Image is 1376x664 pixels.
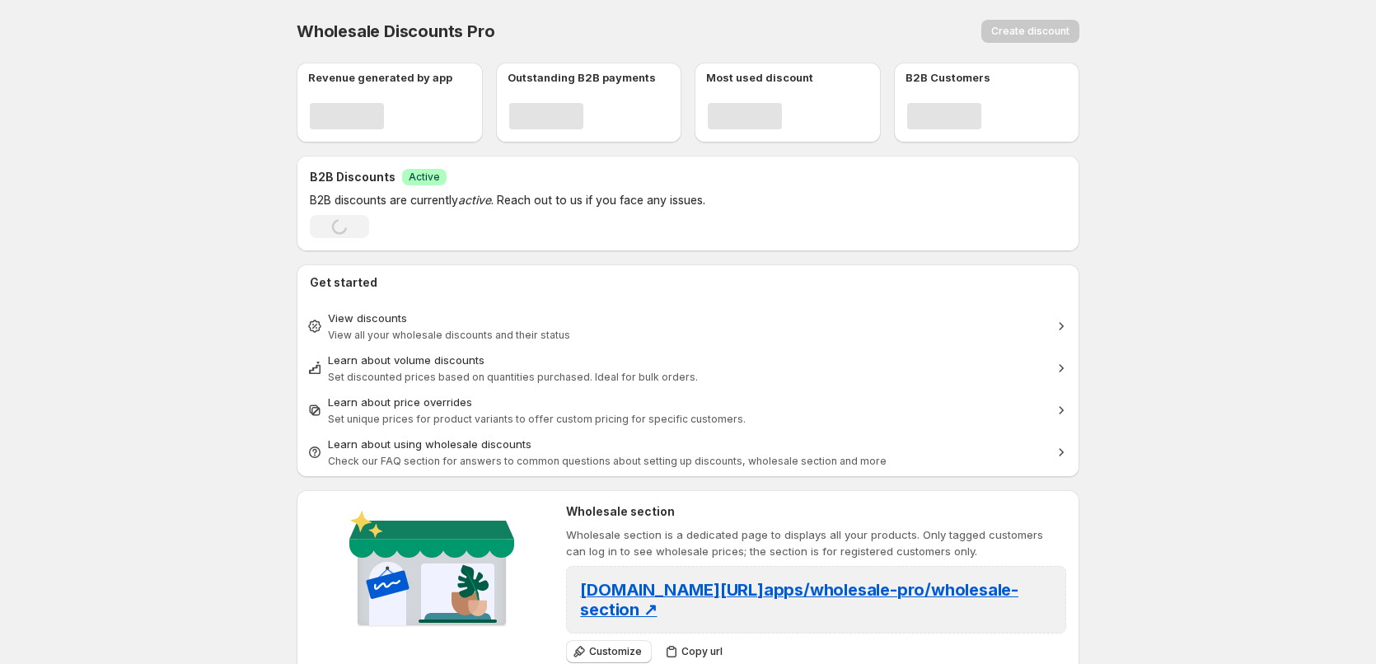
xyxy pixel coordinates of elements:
div: Learn about volume discounts [328,352,1048,368]
h2: Get started [310,274,1066,291]
span: [DOMAIN_NAME][URL] apps/wholesale-pro/wholesale-section ↗ [580,580,1018,620]
span: Check our FAQ section for answers to common questions about setting up discounts, wholesale secti... [328,455,887,467]
div: Learn about using wholesale discounts [328,436,1048,452]
h2: Wholesale section [566,503,1066,520]
span: Wholesale Discounts Pro [297,21,494,41]
p: Wholesale section is a dedicated page to displays all your products. Only tagged customers can lo... [566,526,1066,559]
img: Wholesale section [343,503,521,640]
h2: B2B Discounts [310,169,395,185]
a: [DOMAIN_NAME][URL]apps/wholesale-pro/wholesale-section ↗ [580,585,1018,618]
button: Copy url [658,640,732,663]
span: Set discounted prices based on quantities purchased. Ideal for bulk orders. [328,371,698,383]
div: Learn about price overrides [328,394,1048,410]
span: Active [409,171,440,184]
span: Copy url [681,645,723,658]
p: Most used discount [706,69,813,86]
p: Revenue generated by app [308,69,452,86]
button: Customize [566,640,652,663]
span: Customize [589,645,642,658]
p: B2B discounts are currently . Reach out to us if you face any issues. [310,192,967,208]
span: View all your wholesale discounts and their status [328,329,570,341]
em: active [458,193,491,207]
span: Set unique prices for product variants to offer custom pricing for specific customers. [328,413,746,425]
p: B2B Customers [906,69,990,86]
div: View discounts [328,310,1048,326]
p: Outstanding B2B payments [508,69,656,86]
